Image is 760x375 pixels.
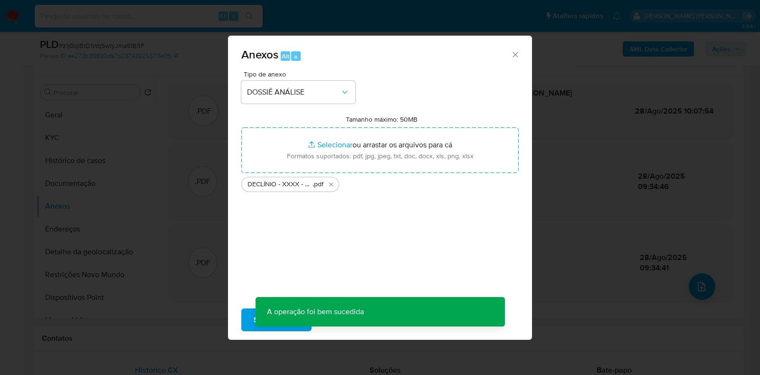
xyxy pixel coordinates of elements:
span: Cancelar [328,309,359,330]
button: DOSSIÊ ANÁLISE [241,81,355,104]
span: .pdf [313,180,323,189]
span: Anexos [241,46,278,63]
span: Tipo de anexo [244,71,358,77]
button: Subir arquivo [241,308,312,331]
label: Tamanho máximo: 50MB [346,115,418,124]
span: a [294,52,297,61]
span: Subir arquivo [254,309,299,330]
button: Excluir DECLÍNIO - XXXX - CPF 70885622430 - ABNER RHUAN DA SILVA WANDERLEY.pdf [325,179,337,190]
span: DECLÍNIO - XXXX - CPF 70885622430 - [PERSON_NAME] DA [PERSON_NAME] [247,180,313,189]
span: DOSSIÊ ANÁLISE [247,87,340,97]
p: A operação foi bem sucedida [256,297,375,327]
span: Alt [282,52,289,61]
ul: Arquivos selecionados [241,173,519,192]
button: Fechar [511,50,519,58]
